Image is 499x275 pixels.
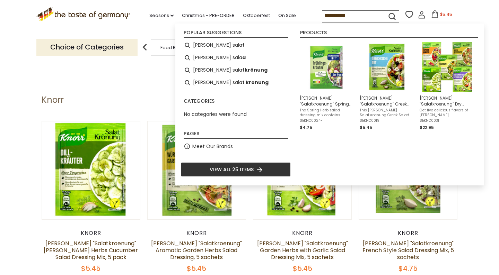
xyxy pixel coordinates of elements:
[184,30,288,38] li: Popular suggestions
[360,108,414,118] span: This [PERSON_NAME] Salatkroenung Greek Salad seasoning mix is dedicated to add flavor and zest to...
[184,111,247,118] span: No categories were found
[149,12,174,19] a: Seasons
[302,42,352,92] img: Knorr Sprint Herb Dressing Mix
[278,12,296,19] a: On Sale
[42,230,140,237] div: Knorr
[360,125,372,130] span: $5.45
[36,39,138,56] p: Choice of Categories
[297,39,357,134] li: Knorr "Salatkroenung" Spring Herb Dressing Mix, 5 pack
[300,95,354,107] span: [PERSON_NAME] "Salatkroenung" Spring Herb Dressing Mix, 5 pack
[420,108,474,118] span: Get five delicious flavors of [PERSON_NAME] "Salatkrönung," Germany's best-selling salad dressing...
[242,79,269,86] b: t kronung
[293,264,312,273] span: $5.45
[181,140,291,153] li: Meet Our Brands
[147,230,246,237] div: Knorr
[181,76,291,89] li: knorr salat kronung
[253,230,352,237] div: Knorr
[359,230,457,237] div: Knorr
[182,12,235,19] a: Christmas - PRE-ORDER
[242,54,246,62] b: d
[300,30,478,38] li: Products
[81,264,100,273] span: $5.45
[360,118,414,123] span: SEKNO0019
[420,95,474,107] span: [PERSON_NAME] "Salatkroenung" Dry Salad Dressings Variety Pack, 5 pc.
[357,39,417,134] li: Knorr "Salatkroenung" Greek Salad Dressing Mix, 5 sachets
[360,95,414,107] span: [PERSON_NAME] "Salatkroenung" Greek Salad Dressing Mix, 5 sachets
[300,118,354,123] span: SEKNO0024-1
[242,66,268,74] b: tkrönung
[184,99,288,106] li: Categories
[187,264,206,273] span: $5.45
[362,239,454,261] a: [PERSON_NAME] "Salatkroenung" French Style Salad Dressing Mix, 5 sachets
[242,41,245,49] b: t
[181,52,291,64] li: knorr salad
[42,95,64,105] h1: Knorr
[148,121,246,219] img: Knorr
[420,118,474,123] span: SEKNO0031
[417,39,477,134] li: Knorr "Salatkroenung" Dry Salad Dressings Variety Pack, 5 pc.
[181,39,291,52] li: knorr salat
[427,10,456,21] button: $5.45
[257,239,348,261] a: [PERSON_NAME] "Salatkroenung" Garden Herbs with Garlic Salad Dressing Mix, 5 sachets
[360,42,414,131] a: [PERSON_NAME] "Salatkroenung" Greek Salad Dressing Mix, 5 sachetsThis [PERSON_NAME] Salatkroenung...
[160,45,201,50] a: Food By Category
[175,24,484,185] div: Instant Search Results
[300,125,312,130] span: $4.75
[42,121,140,219] img: Knorr
[44,239,138,261] a: [PERSON_NAME] "Salatkroenung" [PERSON_NAME] Herbs Cucumber Salad Dressing Mix, 5 pack
[192,143,233,150] a: Meet Our Brands
[300,108,354,118] span: The Spring Herb salad dressing mix contains parsley, chives, chervil, [PERSON_NAME] and lovage. A...
[181,162,291,177] li: View all 25 items
[440,11,452,17] span: $5.45
[181,64,291,76] li: knorr salatkrönung
[184,131,288,139] li: Pages
[399,264,418,273] span: $4.75
[420,125,434,130] span: $22.95
[420,42,474,131] a: [PERSON_NAME] "Salatkroenung" Dry Salad Dressings Variety Pack, 5 pc.Get five delicious flavors o...
[151,239,242,261] a: [PERSON_NAME] "Salatkroenung" Aromatic Garden Herbs Salad Dressing, 5 sachets
[210,166,254,173] span: View all 25 items
[300,42,354,131] a: Knorr Sprint Herb Dressing Mix[PERSON_NAME] "Salatkroenung" Spring Herb Dressing Mix, 5 packThe S...
[243,12,270,19] a: Oktoberfest
[138,40,152,54] img: previous arrow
